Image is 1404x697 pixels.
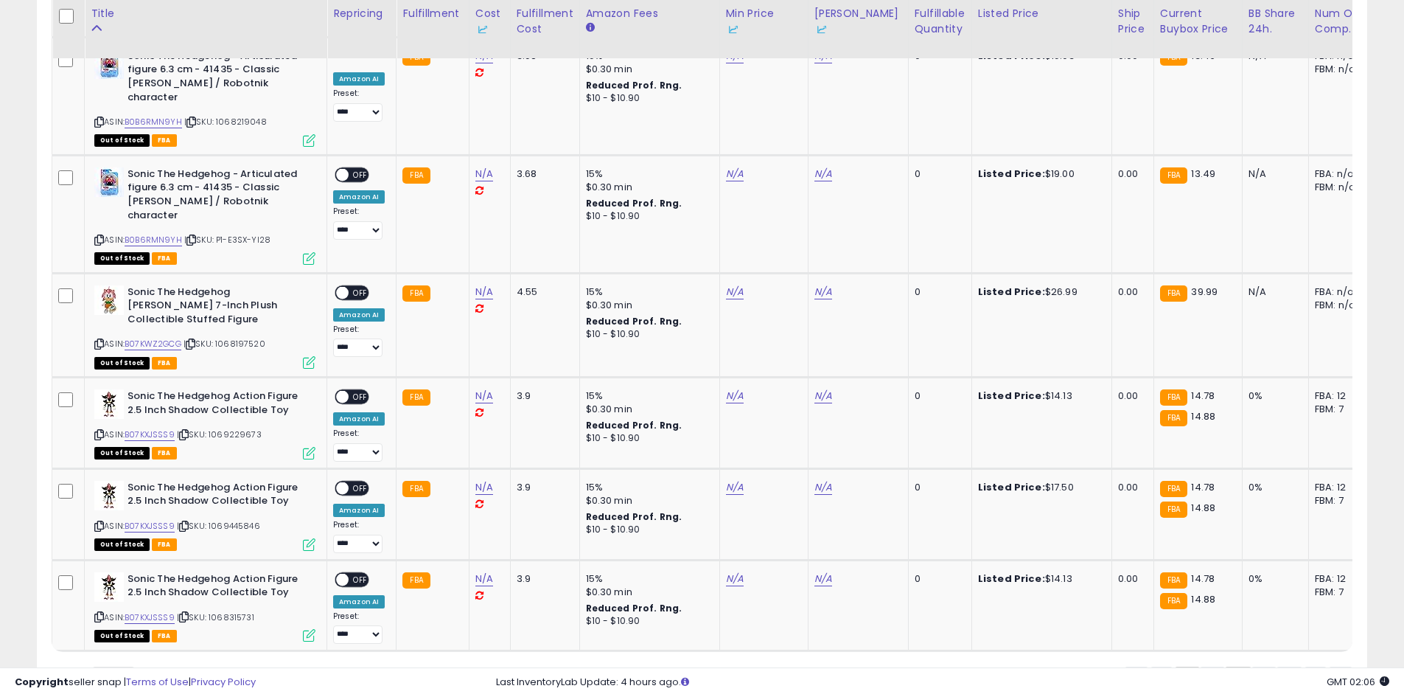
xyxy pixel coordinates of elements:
img: InventoryLab Logo [475,22,490,37]
div: ASIN: [94,572,315,641]
small: FBA [402,572,430,589]
span: All listings that are currently out of stock and unavailable for purchase on Amazon [94,134,150,147]
div: BB Share 24h. [1248,6,1302,37]
div: Cost [475,6,504,37]
small: FBA [1160,410,1187,426]
b: Reduced Prof. Rng. [586,197,682,209]
div: ASIN: [94,389,315,458]
div: [PERSON_NAME] [814,6,902,37]
div: ASIN: [94,167,315,263]
div: Fulfillment Cost [517,6,573,37]
a: B07KXJSSS9 [125,611,175,624]
div: 3.9 [517,572,568,586]
span: | SKU: P1-E3SX-YI28 [184,234,270,246]
div: N/A [1248,285,1297,299]
div: FBA: 12 [1315,389,1363,403]
div: FBA: n/a [1315,285,1363,299]
div: Amazon AI [333,308,385,322]
span: All listings that are currently out of stock and unavailable for purchase on Amazon [94,447,150,460]
div: 0 [915,285,960,299]
div: $0.30 min [586,403,708,416]
span: OFF [349,391,372,403]
div: Repricing [333,6,390,21]
div: Ship Price [1118,6,1148,37]
div: Amazon AI [333,595,385,608]
b: Reduced Prof. Rng. [586,419,682,431]
a: 3 [1200,667,1225,692]
img: 41QlKI09ClL._SL40_.jpg [94,285,124,315]
div: seller snap | | [15,676,256,690]
span: 14.78 [1191,572,1215,586]
div: 4.55 [517,285,568,299]
div: 3.68 [517,167,568,181]
div: 0 [915,572,960,586]
a: Privacy Policy [191,675,256,689]
div: Some or all of the values in this column are provided from Inventory Lab. [726,21,802,37]
div: $10 - $10.90 [586,432,708,445]
div: 0 [915,389,960,403]
div: FBM: n/a [1315,299,1363,312]
div: 0.00 [1118,285,1142,299]
span: | SKU: 1068197520 [184,338,265,350]
div: FBA: 12 [1315,481,1363,494]
div: FBM: 7 [1315,494,1363,507]
b: Listed Price: [978,49,1045,63]
div: FBA: n/a [1315,167,1363,181]
div: Title [91,6,321,21]
div: FBM: n/a [1315,63,1363,76]
small: Amazon Fees. [586,21,595,35]
div: $10 - $10.90 [586,92,708,105]
div: $0.30 min [586,494,708,507]
div: ASIN: [94,481,315,549]
span: FBA [152,630,177,642]
div: Some or all of the values in this column are provided from Inventory Lab. [814,21,902,37]
a: N/A [475,480,493,495]
a: B07KXJSSS9 [125,429,175,441]
div: 0.00 [1118,481,1142,494]
small: FBA [402,481,430,497]
span: OFF [349,168,372,181]
a: N/A [475,167,493,181]
span: All listings that are currently out of stock and unavailable for purchase on Amazon [94,357,150,370]
div: $17.50 [978,481,1100,494]
div: Fulfillable Quantity [915,6,965,37]
b: Sonic The Hedgehog Action Figure 2.5 Inch Shadow Collectible Toy [128,389,307,420]
div: $0.30 min [586,586,708,599]
div: Preset: [333,207,385,240]
div: Amazon AI [333,412,385,426]
a: B0B6RMN9YH [125,234,182,246]
a: N/A [814,389,832,403]
img: 51jK3UyysAL._SL40_.jpg [94,167,124,197]
div: 0 [915,481,960,494]
small: FBA [1160,481,1187,497]
div: $10 - $10.90 [586,210,708,223]
div: Preset: [333,520,385,553]
span: 2025-08-12 02:06 GMT [1327,675,1389,689]
a: N/A [475,389,493,403]
div: 15% [586,389,708,403]
div: $0.30 min [586,299,708,312]
a: N/A [726,285,744,299]
a: 6 [1276,667,1302,692]
div: $10 - $10.90 [586,328,708,341]
a: B07KWZ2GCG [125,338,181,350]
b: Sonic The Hedgehog Action Figure 2.5 Inch Shadow Collectible Toy [128,572,307,603]
div: 0.00 [1118,167,1142,181]
div: Preset: [333,325,385,358]
a: N/A [726,167,744,181]
div: N/A [1248,167,1297,181]
span: | SKU: 1068219048 [184,116,267,128]
div: 3.9 [517,481,568,494]
div: Listed Price [978,6,1106,21]
span: 14.88 [1191,592,1215,606]
img: 41pwM9jeiQL._SL40_.jpg [94,481,124,510]
small: FBA [1160,389,1187,406]
span: 39.99 [1191,285,1218,299]
a: 2 [1175,667,1200,692]
div: Amazon Fees [586,6,713,21]
div: Fulfillment [402,6,462,21]
div: ASIN: [94,49,315,145]
a: N/A [726,572,744,586]
span: All listings that are currently out of stock and unavailable for purchase on Amazon [94,538,150,551]
span: 14.88 [1191,501,1215,515]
